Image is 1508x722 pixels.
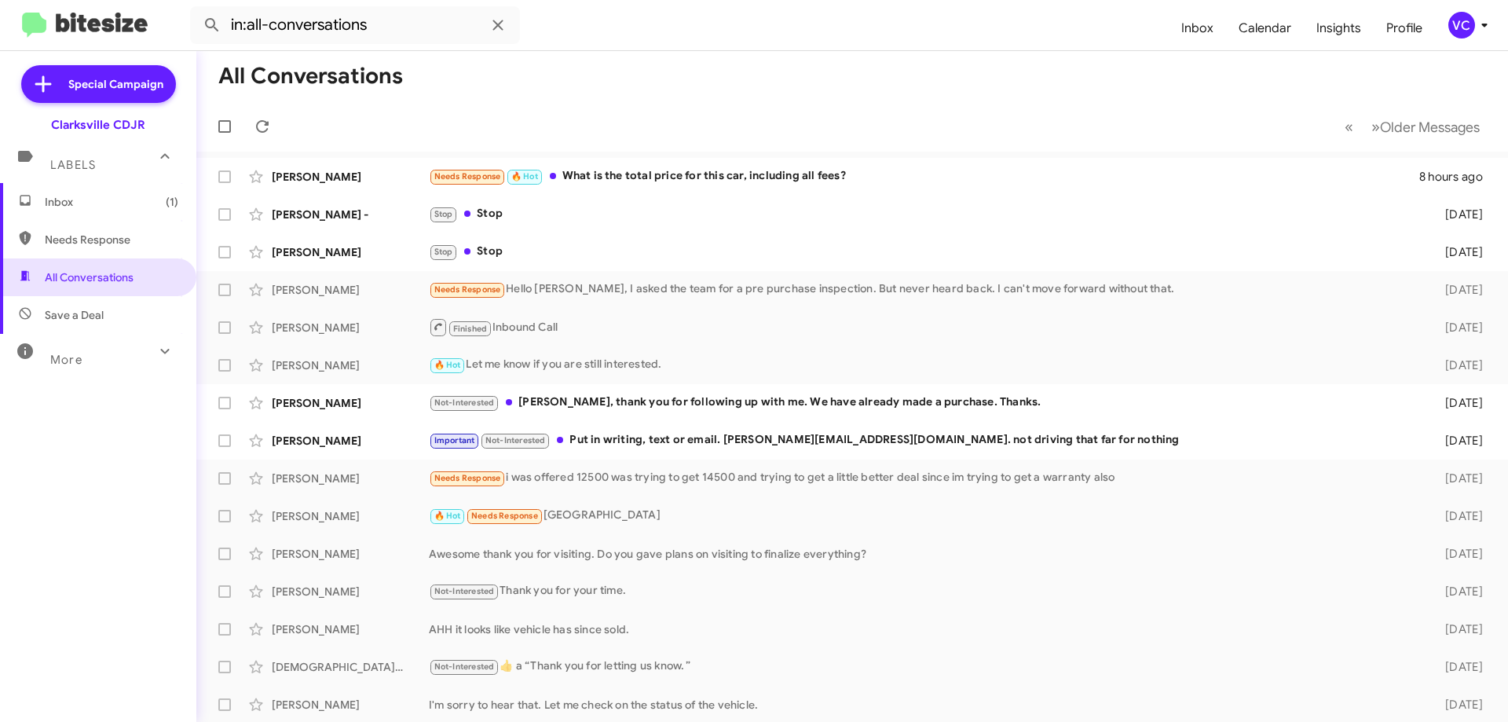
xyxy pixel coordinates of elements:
div: Put in writing, text or email. [PERSON_NAME][EMAIL_ADDRESS][DOMAIN_NAME]. not driving that far fo... [429,431,1420,449]
input: Search [190,6,520,44]
span: Save a Deal [45,307,104,323]
span: 🔥 Hot [511,171,538,181]
div: [PERSON_NAME] [272,584,429,599]
span: More [50,353,82,367]
div: [DATE] [1420,659,1495,675]
div: VC [1448,12,1475,38]
span: Special Campaign [68,76,163,92]
div: [PERSON_NAME], thank you for following up with me. We have already made a purchase. Thanks. [429,394,1420,412]
div: [DATE] [1420,282,1495,298]
span: Needs Response [434,171,501,181]
span: 🔥 Hot [434,511,461,521]
div: [PERSON_NAME] [272,320,429,335]
div: [PERSON_NAME] [272,282,429,298]
div: AHH it looks like vehicle has since sold. [429,621,1420,637]
a: Profile [1374,5,1435,51]
div: Thank you for your time. [429,582,1420,600]
span: Labels [50,158,96,172]
h1: All Conversations [218,64,403,89]
div: [PERSON_NAME] [272,621,429,637]
a: Insights [1304,5,1374,51]
div: Inbound Call [429,317,1420,337]
div: [DATE] [1420,697,1495,713]
div: [PERSON_NAME] [272,546,429,562]
div: [PERSON_NAME] [272,395,429,411]
span: Needs Response [434,284,501,295]
div: Stop [429,243,1420,261]
div: Hello [PERSON_NAME], I asked the team for a pre purchase inspection. But never heard back. I can'... [429,280,1420,299]
span: Inbox [45,194,178,210]
div: [PERSON_NAME] [272,471,429,486]
span: Needs Response [45,232,178,247]
div: What is the total price for this car, including all fees? [429,167,1419,185]
div: Let me know if you are still interested. [429,356,1420,374]
div: [DATE] [1420,433,1495,449]
div: [PERSON_NAME] [272,244,429,260]
div: Awesome thank you for visiting. Do you gave plans on visiting to finalize everything? [429,546,1420,562]
span: 🔥 Hot [434,360,461,370]
div: [PERSON_NAME] [272,357,429,373]
div: [PERSON_NAME] [272,697,429,713]
span: Stop [434,209,453,219]
div: [DATE] [1420,584,1495,599]
div: 8 hours ago [1419,169,1495,185]
div: [DATE] [1420,471,1495,486]
nav: Page navigation example [1336,111,1489,143]
span: All Conversations [45,269,134,285]
span: Needs Response [471,511,538,521]
div: [DATE] [1420,207,1495,222]
span: « [1345,117,1353,137]
div: [DATE] [1420,320,1495,335]
a: Calendar [1226,5,1304,51]
span: Older Messages [1380,119,1480,136]
div: [DATE] [1420,546,1495,562]
div: [DEMOGRAPHIC_DATA][PERSON_NAME] [272,659,429,675]
div: [PERSON_NAME] - [272,207,429,222]
span: » [1371,117,1380,137]
div: Stop [429,205,1420,223]
span: Stop [434,247,453,257]
span: Needs Response [434,473,501,483]
div: [GEOGRAPHIC_DATA] [429,507,1420,525]
div: [DATE] [1420,357,1495,373]
div: [DATE] [1420,508,1495,524]
span: Not-Interested [485,435,546,445]
div: I'm sorry to hear that. Let me check on the status of the vehicle. [429,697,1420,713]
span: Finished [453,324,488,334]
div: [PERSON_NAME] [272,508,429,524]
button: Previous [1335,111,1363,143]
div: i was offered 12500 was trying to get 14500 and trying to get a little better deal since im tryin... [429,469,1420,487]
span: Important [434,435,475,445]
div: [PERSON_NAME] [272,433,429,449]
span: (1) [166,194,178,210]
div: Clarksville CDJR [51,117,145,133]
button: VC [1435,12,1491,38]
div: ​👍​ a “ Thank you for letting us know. ” [429,658,1420,676]
button: Next [1362,111,1489,143]
div: [DATE] [1420,621,1495,637]
a: Special Campaign [21,65,176,103]
div: [PERSON_NAME] [272,169,429,185]
span: Not-Interested [434,398,495,408]
div: [DATE] [1420,395,1495,411]
div: [DATE] [1420,244,1495,260]
span: Not-Interested [434,662,495,672]
span: Not-Interested [434,586,495,596]
a: Inbox [1169,5,1226,51]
